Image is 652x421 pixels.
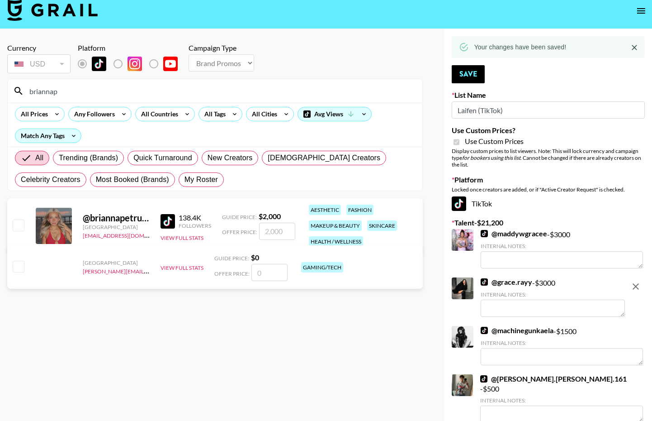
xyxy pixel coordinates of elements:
[481,229,547,238] a: @maddywgracee
[251,253,259,262] strong: $ 0
[222,214,257,220] span: Guide Price:
[161,214,175,229] img: TikTok
[208,153,253,163] span: New Creators
[480,397,643,404] div: Internal Notes:
[222,229,257,235] span: Offer Price:
[298,107,371,121] div: Avg Views
[481,327,488,334] img: TikTok
[481,340,643,346] div: Internal Notes:
[161,264,203,271] button: View Full Stats
[83,266,217,275] a: [PERSON_NAME][EMAIL_ADDRESS][DOMAIN_NAME]
[35,153,43,163] span: All
[481,326,553,335] a: @machinegunkaela
[69,107,117,121] div: Any Followers
[24,84,417,98] input: Search by User Name
[628,41,641,54] button: Close
[481,277,625,317] div: - $ 3000
[83,212,150,224] div: @ briannapetruzzi
[452,91,645,100] label: List Name
[452,186,645,193] div: Locked once creators are added, or if "Active Creator Request" is checked.
[452,175,645,184] label: Platform
[96,174,169,185] span: Most Booked (Brands)
[83,230,174,239] a: [EMAIL_ADDRESS][DOMAIN_NAME]
[7,43,71,53] div: Currency
[465,137,524,146] span: Use Custom Prices
[189,43,254,53] div: Campaign Type
[179,213,211,222] div: 138.4K
[309,205,341,215] div: aesthetic
[163,57,178,71] img: YouTube
[481,291,625,298] div: Internal Notes:
[214,270,250,277] span: Offer Price:
[259,212,281,220] strong: $ 2,000
[7,53,71,75] div: Currency is locked to USD
[246,107,279,121] div: All Cities
[474,39,567,55] div: Your changes have been saved!
[161,234,203,241] button: View Full Stats
[481,277,532,287] a: @grace.rayy
[301,262,343,273] div: gaming/tech
[59,153,118,163] span: Trending (Brands)
[268,153,380,163] span: [DEMOGRAPHIC_DATA] Creators
[259,223,295,240] input: 2,000
[481,278,488,286] img: TikTok
[184,174,218,185] span: My Roster
[452,196,645,211] div: TikTok
[481,243,643,249] div: Internal Notes:
[481,230,488,237] img: TikTok
[9,56,69,72] div: USD
[83,259,150,266] div: [GEOGRAPHIC_DATA]
[15,107,50,121] div: All Prices
[627,277,645,296] button: remove
[128,57,142,71] img: Instagram
[452,126,645,135] label: Use Custom Prices?
[15,129,81,143] div: Match Any Tags
[480,375,487,383] img: TikTok
[632,2,650,20] button: open drawer
[251,264,288,281] input: 0
[462,154,520,161] em: for bookers using this list
[481,326,643,365] div: - $ 1500
[452,148,645,168] div: Display custom prices to list viewers. Note: This will lock currency and campaign type . Cannot b...
[452,196,466,211] img: TikTok
[309,236,363,247] div: health / wellness
[78,54,185,73] div: List locked to TikTok.
[309,220,362,231] div: makeup & beauty
[481,229,643,268] div: - $ 3000
[92,57,106,71] img: TikTok
[78,43,185,53] div: Platform
[179,222,211,229] div: Followers
[452,65,485,83] button: Save
[133,153,192,163] span: Quick Turnaround
[214,255,249,262] span: Guide Price:
[346,205,373,215] div: fashion
[199,107,227,121] div: All Tags
[136,107,180,121] div: All Countries
[21,174,80,185] span: Celebrity Creators
[367,220,397,231] div: skincare
[452,218,645,227] label: Talent - $ 21,200
[83,224,150,230] div: [GEOGRAPHIC_DATA]
[480,374,627,383] a: @[PERSON_NAME].[PERSON_NAME].161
